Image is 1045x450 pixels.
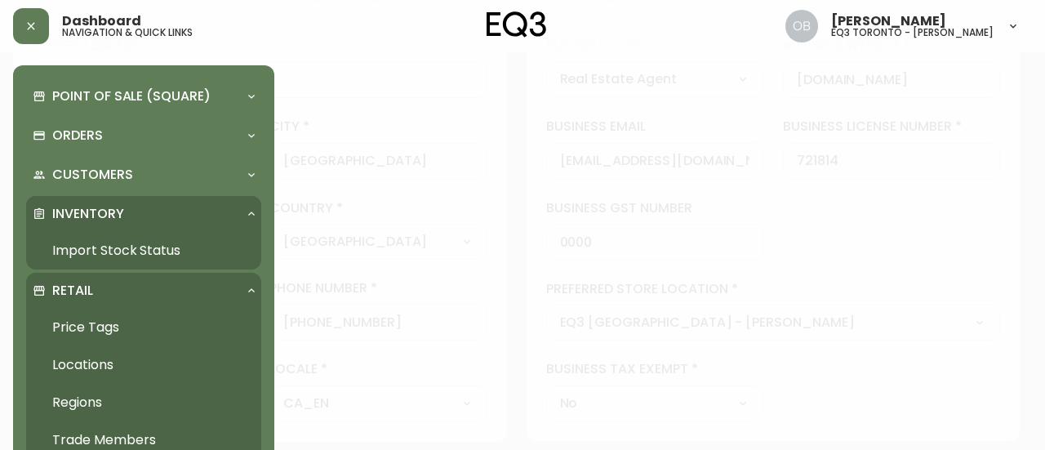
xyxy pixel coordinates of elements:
[487,11,547,38] img: logo
[52,282,93,300] p: Retail
[52,205,124,223] p: Inventory
[785,10,818,42] img: 8e0065c524da89c5c924d5ed86cfe468
[52,127,103,145] p: Orders
[26,309,261,346] a: Price Tags
[52,87,211,105] p: Point of Sale (Square)
[26,196,261,232] div: Inventory
[62,28,193,38] h5: navigation & quick links
[52,166,133,184] p: Customers
[26,273,261,309] div: Retail
[831,28,994,38] h5: eq3 toronto - [PERSON_NAME]
[26,346,261,384] a: Locations
[26,78,261,114] div: Point of Sale (Square)
[62,15,141,28] span: Dashboard
[26,384,261,421] a: Regions
[831,15,946,28] span: [PERSON_NAME]
[26,157,261,193] div: Customers
[26,232,261,270] a: Import Stock Status
[26,118,261,154] div: Orders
